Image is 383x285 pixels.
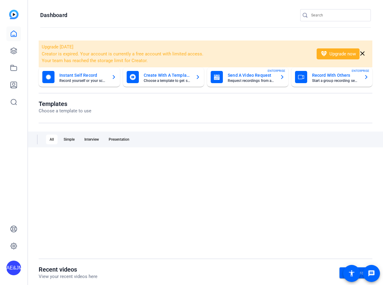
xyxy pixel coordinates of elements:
[39,67,120,87] button: Instant Self RecordRecord yourself or your screen
[312,72,359,79] mat-card-title: Record With Others
[311,12,366,19] input: Search
[39,273,97,280] p: View your recent videos here
[39,266,97,273] h1: Recent videos
[320,50,328,58] mat-icon: diamond
[207,67,288,87] button: Send A Video RequestRequest recordings from anyone, anywhereENTERPRISE
[46,135,58,144] div: All
[42,44,73,50] span: Upgrade [DATE]
[228,79,275,83] mat-card-subtitle: Request recordings from anyone, anywhere
[291,67,373,87] button: Record With OthersStart a group recording sessionENTERPRISE
[317,48,360,59] button: Upgrade now
[368,270,375,277] mat-icon: message
[40,12,67,19] h1: Dashboard
[123,67,204,87] button: Create With A TemplateChoose a template to get started
[59,79,107,83] mat-card-subtitle: Record yourself or your screen
[81,135,103,144] div: Interview
[144,79,191,83] mat-card-subtitle: Choose a template to get started
[339,267,372,278] a: Go to library
[228,72,275,79] mat-card-title: Send A Video Request
[9,10,19,19] img: blue-gradient.svg
[60,135,78,144] div: Simple
[42,51,309,58] li: Creator is expired. Your account is currently a free account with limited access.
[42,57,309,64] li: Your team has reached the storage limit for Creator.
[39,100,91,107] h1: Templates
[6,261,21,275] div: AE&JMLDBRP
[359,50,366,58] mat-icon: close
[144,72,191,79] mat-card-title: Create With A Template
[59,72,107,79] mat-card-title: Instant Self Record
[352,69,369,73] span: ENTERPRISE
[268,69,285,73] span: ENTERPRISE
[105,135,133,144] div: Presentation
[348,270,355,277] mat-icon: accessibility
[39,107,91,114] p: Choose a template to use
[312,79,359,83] mat-card-subtitle: Start a group recording session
